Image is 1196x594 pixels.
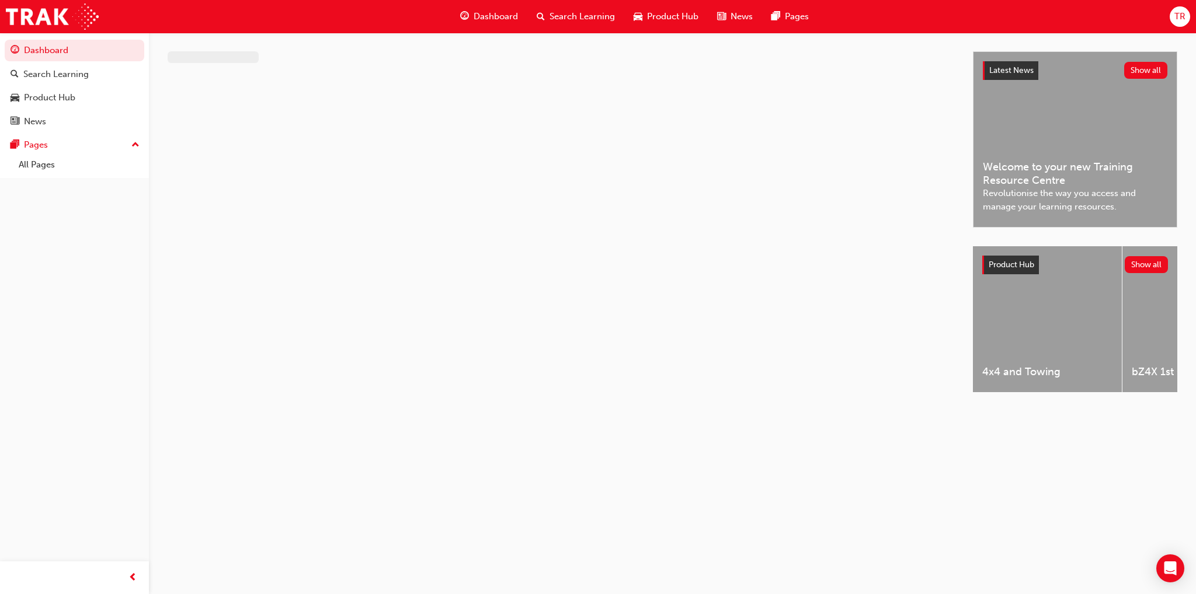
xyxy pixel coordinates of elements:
[973,246,1122,392] a: 4x4 and Towing
[11,117,19,127] span: news-icon
[527,5,624,29] a: search-iconSearch Learning
[647,10,698,23] span: Product Hub
[5,134,144,156] button: Pages
[6,4,99,30] img: Trak
[5,87,144,109] a: Product Hub
[982,365,1112,379] span: 4x4 and Towing
[24,138,48,152] div: Pages
[1170,6,1190,27] button: TR
[537,9,545,24] span: search-icon
[24,91,75,104] div: Product Hub
[5,40,144,61] a: Dashboard
[11,93,19,103] span: car-icon
[983,187,1167,213] span: Revolutionise the way you access and manage your learning resources.
[973,51,1177,228] a: Latest NewsShow allWelcome to your new Training Resource CentreRevolutionise the way you access a...
[989,65,1034,75] span: Latest News
[785,10,809,23] span: Pages
[5,37,144,134] button: DashboardSearch LearningProduct HubNews
[708,5,762,29] a: news-iconNews
[5,111,144,132] a: News
[1156,554,1184,582] div: Open Intercom Messenger
[989,260,1034,270] span: Product Hub
[11,140,19,151] span: pages-icon
[731,10,753,23] span: News
[982,256,1168,274] a: Product HubShow all
[983,61,1167,80] a: Latest NewsShow all
[23,68,89,81] div: Search Learning
[451,5,527,29] a: guage-iconDashboard
[634,9,642,24] span: car-icon
[1125,256,1169,273] button: Show all
[11,69,19,80] span: search-icon
[474,10,518,23] span: Dashboard
[11,46,19,56] span: guage-icon
[550,10,615,23] span: Search Learning
[624,5,708,29] a: car-iconProduct Hub
[1124,62,1168,79] button: Show all
[762,5,818,29] a: pages-iconPages
[460,9,469,24] span: guage-icon
[14,156,144,174] a: All Pages
[983,160,1167,187] span: Welcome to your new Training Resource Centre
[128,571,137,585] span: prev-icon
[771,9,780,24] span: pages-icon
[131,138,140,153] span: up-icon
[1174,10,1185,23] span: TR
[24,115,46,128] div: News
[717,9,726,24] span: news-icon
[5,64,144,85] a: Search Learning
